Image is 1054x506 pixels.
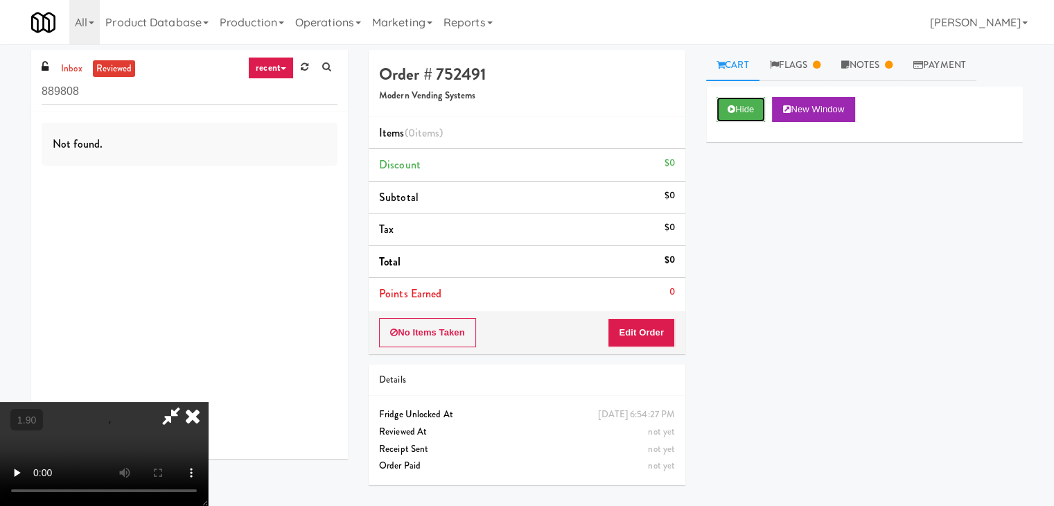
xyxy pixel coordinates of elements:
span: Items [379,125,443,141]
button: Edit Order [608,318,675,347]
input: Search vision orders [42,79,337,105]
div: Fridge Unlocked At [379,406,675,424]
span: not yet [648,442,675,455]
ng-pluralize: items [415,125,440,141]
span: (0 ) [405,125,443,141]
div: $0 [665,219,675,236]
div: $0 [665,155,675,172]
div: Details [379,372,675,389]
a: reviewed [93,60,136,78]
span: Tax [379,221,394,237]
span: not yet [648,425,675,438]
img: Micromart [31,10,55,35]
div: $0 [665,252,675,269]
button: Hide [717,97,765,122]
span: Discount [379,157,421,173]
h4: Order # 752491 [379,65,675,83]
h5: Modern Vending Systems [379,91,675,101]
div: Receipt Sent [379,441,675,458]
span: Points Earned [379,286,441,302]
span: Subtotal [379,189,419,205]
a: Notes [831,50,903,81]
div: 0 [669,283,675,301]
div: $0 [665,187,675,204]
a: Flags [759,50,832,81]
button: No Items Taken [379,318,476,347]
div: [DATE] 6:54:27 PM [598,406,675,424]
span: Total [379,254,401,270]
a: Payment [903,50,976,81]
a: recent [248,57,294,79]
a: inbox [58,60,86,78]
div: Order Paid [379,457,675,475]
span: Not found. [53,136,103,152]
a: Cart [706,50,759,81]
div: Reviewed At [379,424,675,441]
span: not yet [648,459,675,472]
button: New Window [772,97,855,122]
